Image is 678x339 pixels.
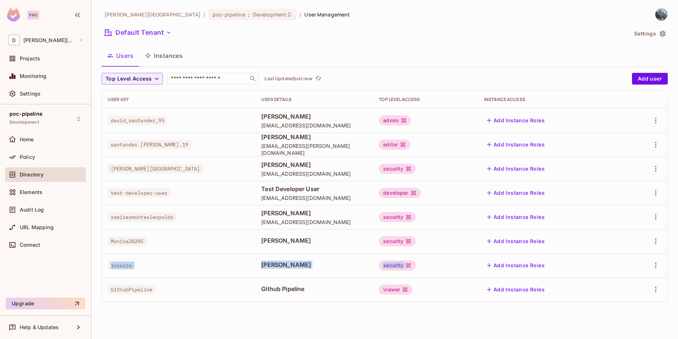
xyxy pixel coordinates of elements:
button: Settings [631,28,668,40]
span: [PERSON_NAME] [261,133,367,141]
div: admin [379,115,411,126]
div: User Key [108,97,250,103]
span: : [248,12,250,18]
span: [EMAIL_ADDRESS][DOMAIN_NAME] [261,194,367,201]
button: Instances [139,46,188,65]
span: Development [9,119,39,125]
span: Elements [20,189,42,195]
button: Users [102,46,139,65]
img: David Santander [655,8,667,21]
button: Add user [632,73,668,85]
span: the active workspace [104,11,201,18]
span: refresh [315,75,321,82]
button: Top Level Access [102,73,163,85]
div: User Details [261,97,367,103]
span: Workspace: david-santander [23,37,76,43]
span: D [8,35,20,45]
span: User Management [304,11,350,18]
span: [PERSON_NAME][GEOGRAPHIC_DATA] [108,164,203,174]
button: Add Instance Roles [484,211,548,223]
span: [PERSON_NAME] [261,161,367,169]
span: Top Level Access [106,74,152,83]
p: Last Updated just now [264,76,312,82]
li: / [300,11,301,18]
div: Pro [27,11,39,19]
span: Github Pipeline [261,285,367,293]
span: [EMAIL_ADDRESS][DOMAIN_NAME] [261,219,367,226]
div: viewer [379,284,412,295]
span: david_santander_95 [108,116,167,125]
div: security [379,236,416,246]
span: Projects [20,56,40,62]
div: Top Level Access [379,97,472,103]
button: Add Instance Roles [484,260,548,271]
span: Monina20205 [108,236,146,246]
span: Click to refresh data [312,74,323,83]
button: Add Instance Roles [484,284,548,295]
span: Settings [20,91,41,97]
button: Add Instance Roles [484,235,548,247]
div: security [379,212,416,222]
span: ramirezmontesleopoldo [108,212,176,222]
span: [PERSON_NAME] [261,236,367,245]
span: test-developer-user [108,188,170,198]
span: Test Developer User [261,185,367,193]
button: Add Instance Roles [484,115,548,126]
li: / [203,11,205,18]
div: Instance Access [484,97,617,103]
span: [EMAIL_ADDRESS][PERSON_NAME][DOMAIN_NAME] [261,142,367,156]
span: poc-pipeline [213,11,245,18]
span: poc-pipeline [9,111,42,117]
button: Add Instance Roles [484,139,548,150]
button: refresh [314,74,323,83]
span: Development [253,11,286,18]
div: developer [379,188,420,198]
span: [PERSON_NAME] [261,112,367,120]
button: Add Instance Roles [484,187,548,199]
span: [EMAIL_ADDRESS][DOMAIN_NAME] [261,170,367,177]
span: Monitoring [20,73,47,79]
button: Add Instance Roles [484,163,548,175]
span: GithubPipeline [108,285,155,294]
span: Connect [20,242,40,248]
button: Upgrade [6,298,85,309]
span: jozarza [108,261,134,270]
div: security [379,260,416,271]
span: santander.[PERSON_NAME].19 [108,140,191,149]
span: Audit Log [20,207,44,213]
button: Default Tenant [102,27,175,38]
div: editor [379,139,410,150]
span: [PERSON_NAME] [261,261,367,269]
span: Home [20,137,34,142]
span: [PERSON_NAME] [261,209,367,217]
span: Directory [20,172,43,178]
div: security [379,164,416,174]
img: SReyMgAAAABJRU5ErkJggg== [7,8,20,22]
span: Help & Updates [20,324,59,330]
span: URL Mapping [20,224,54,230]
span: Policy [20,154,35,160]
span: [EMAIL_ADDRESS][DOMAIN_NAME] [261,122,367,129]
